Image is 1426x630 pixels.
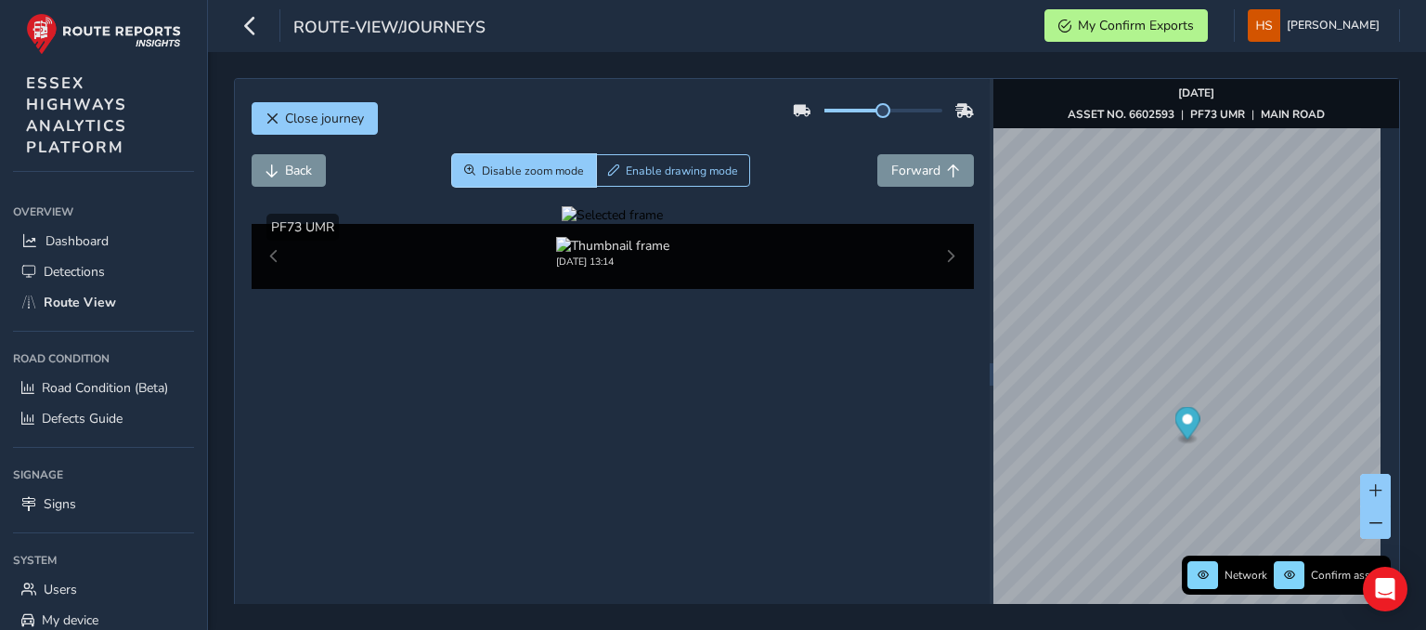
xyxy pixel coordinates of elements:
span: PF73 UMR [271,218,334,236]
span: [PERSON_NAME] [1287,9,1380,42]
span: Network [1225,568,1267,583]
span: Detections [44,263,105,281]
div: Open Intercom Messenger [1363,567,1407,611]
button: Zoom [452,154,596,187]
span: Confirm assets [1311,568,1385,583]
span: Enable drawing mode [626,164,738,178]
span: Users [44,581,77,598]
strong: PF73 UMR [1190,107,1245,122]
button: Close journey [252,102,378,135]
strong: MAIN ROAD [1261,107,1325,122]
a: Signs [13,489,194,519]
span: Close journey [285,110,364,127]
button: [PERSON_NAME] [1248,9,1386,42]
span: Signs [44,495,76,513]
a: Detections [13,256,194,287]
a: Dashboard [13,226,194,256]
a: Road Condition (Beta) [13,373,194,403]
img: rr logo [26,13,181,55]
span: Defects Guide [42,410,123,427]
span: route-view/journeys [293,16,486,42]
div: Overview [13,198,194,226]
span: Route View [44,294,116,311]
div: System [13,546,194,574]
span: Dashboard [45,232,109,250]
button: My Confirm Exports [1044,9,1208,42]
button: Back [252,154,326,187]
div: Map marker [1175,407,1200,445]
span: ESSEX HIGHWAYS ANALYTICS PLATFORM [26,72,127,158]
div: [DATE] 13:14 [556,255,669,269]
img: diamond-layout [1248,9,1280,42]
a: Defects Guide [13,403,194,434]
button: Draw [596,154,751,187]
span: My Confirm Exports [1078,17,1194,34]
img: Thumbnail frame [556,237,669,255]
a: Route View [13,287,194,318]
strong: ASSET NO. 6602593 [1068,107,1174,122]
div: | | [1068,107,1325,122]
a: Users [13,574,194,605]
span: Disable zoom mode [482,164,584,178]
button: Forward [877,154,974,187]
strong: [DATE] [1178,85,1214,100]
span: Back [285,162,312,179]
div: Signage [13,461,194,489]
div: Road Condition [13,345,194,373]
span: My device [42,611,98,629]
span: Forward [891,162,940,179]
span: Road Condition (Beta) [42,379,168,397]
